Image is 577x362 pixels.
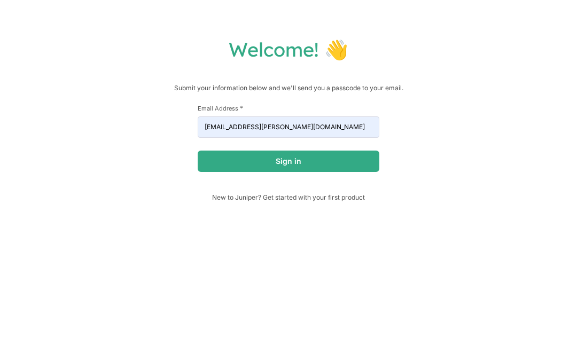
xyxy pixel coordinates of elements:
[198,116,379,138] input: email@example.com
[240,104,243,112] span: This field is required.
[11,83,566,93] p: Submit your information below and we'll send you a passcode to your email.
[198,151,379,172] button: Sign in
[198,193,379,201] span: New to Juniper? Get started with your first product
[198,104,379,112] label: Email Address
[11,37,566,61] h1: Welcome! 👋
